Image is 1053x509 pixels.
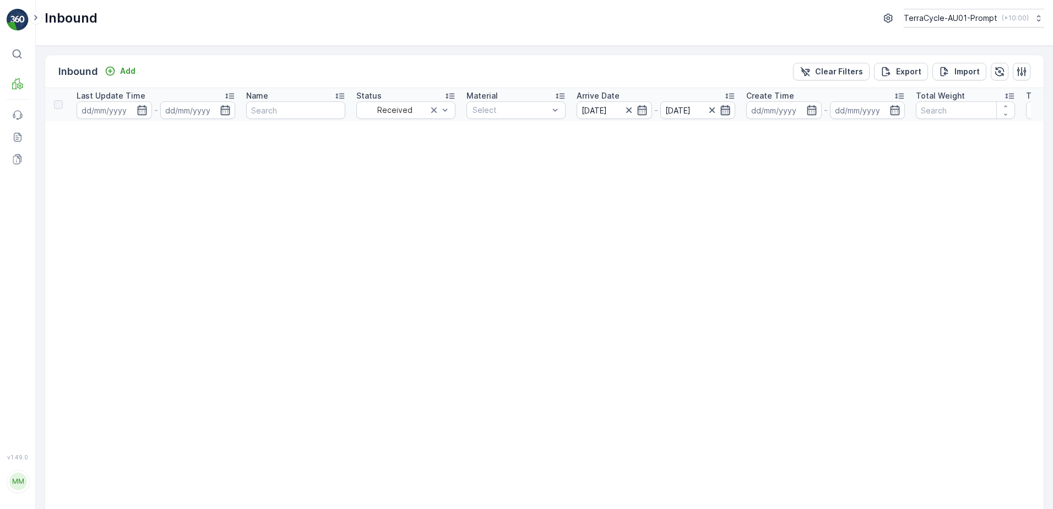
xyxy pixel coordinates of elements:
button: Import [932,63,986,80]
p: - [824,104,828,117]
p: Name [246,90,268,101]
button: Export [874,63,928,80]
p: Create Time [746,90,794,101]
span: Last Weight : [9,272,62,281]
p: Clear Filters [815,66,863,77]
p: - [654,104,658,117]
span: Net Amount : [9,253,61,263]
input: Search [246,101,345,119]
div: MM [9,473,27,490]
p: Add [120,66,135,77]
p: - [154,104,158,117]
p: Material [466,90,498,101]
span: AU-PI0008 I Blister Packs [68,235,166,245]
input: dd/mm/yyyy [660,101,736,119]
p: Last Update Time [77,90,145,101]
input: dd/mm/yyyy [830,101,905,119]
p: Select [473,105,549,116]
span: 0 kg [62,272,78,281]
p: Total Weight [916,90,965,101]
p: Inbound [45,9,97,27]
p: Export [896,66,921,77]
p: 01993126509999989136LJ8500055201000650303AAAA [397,9,655,23]
span: Name : [9,181,36,190]
input: dd/mm/yyyy [160,101,236,119]
button: Add [100,64,140,78]
input: dd/mm/yyyy [77,101,152,119]
input: dd/mm/yyyy [577,101,652,119]
p: Import [954,66,980,77]
button: TerraCycle-AU01-Prompt(+10:00) [904,9,1044,28]
p: Status [356,90,382,101]
span: Arrive Date : [9,199,58,208]
span: First Weight : [9,217,62,226]
p: Arrive Date [577,90,620,101]
button: Clear Filters [793,63,870,80]
span: 2.02 kg [61,253,90,263]
span: 01993126509999989136LJ8500055201000650303AAAA [36,181,251,190]
img: logo [7,9,29,31]
p: TerraCycle-AU01-Prompt [904,13,997,24]
p: Inbound [58,64,98,79]
input: Search [916,101,1015,119]
span: [DATE] [58,199,84,208]
span: v 1.49.0 [7,454,29,461]
button: MM [7,463,29,500]
span: 2.02 kg [62,217,91,226]
p: ( +10:00 ) [1002,14,1029,23]
input: dd/mm/yyyy [746,101,822,119]
span: Material Type : [9,235,68,245]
